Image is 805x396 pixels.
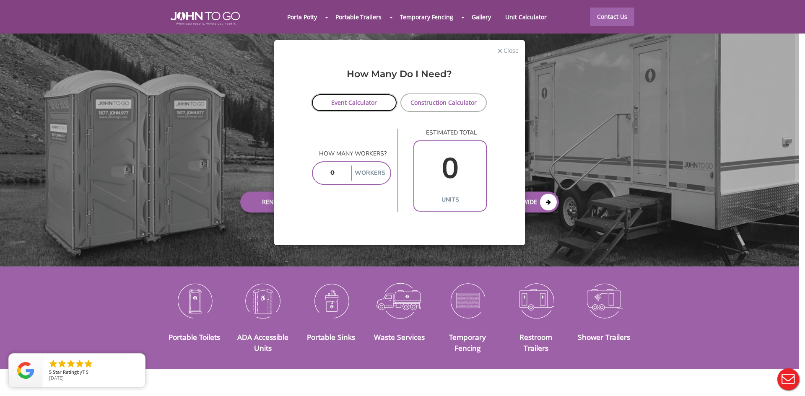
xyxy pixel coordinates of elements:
div: How Many Do I Need? [280,67,519,93]
li:  [83,359,93,369]
span: T S [82,369,88,375]
input: 0 [315,166,350,181]
li:  [75,359,85,369]
span: Close [503,46,519,54]
button: Close [497,46,519,55]
li:  [66,359,76,369]
p: How many workers? [312,150,392,158]
a: Event Calculator [311,93,398,112]
button: Live Chat [771,362,805,396]
input: 0 [416,145,484,193]
img: Review Rating [17,362,34,379]
li:  [57,359,67,369]
span: Star Rating [53,369,77,375]
p: estimated total [413,129,487,137]
li:  [48,359,58,369]
a: Construction Calculator [400,93,487,112]
label: Workers [351,166,388,181]
span: × [497,44,503,57]
span: by [49,370,138,375]
span: [DATE] [49,375,64,381]
span: 5 [49,369,52,375]
label: units [416,192,484,207]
